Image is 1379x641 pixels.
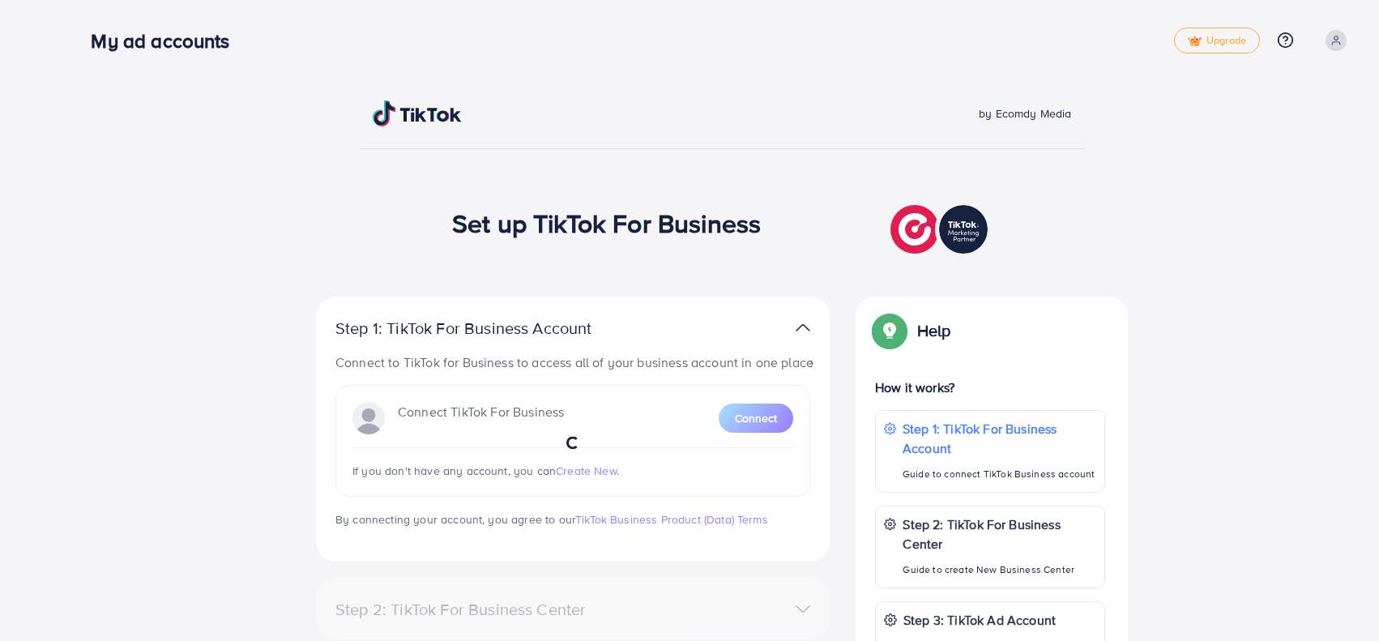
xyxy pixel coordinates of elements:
[796,316,810,340] img: TikTok partner
[903,560,1096,579] p: Guide to create New Business Center
[1188,35,1246,47] span: Upgrade
[1174,28,1260,53] a: tickUpgrade
[452,207,761,238] h1: Set up TikTok For Business
[903,419,1096,458] p: Step 1: TikTok For Business Account
[903,610,1056,630] p: Step 3: TikTok Ad Account
[917,321,951,340] p: Help
[979,105,1071,122] span: by Ecomdy Media
[875,316,904,345] img: Popup guide
[91,29,242,53] h3: My ad accounts
[903,464,1096,484] p: Guide to connect TikTok Business account
[335,318,643,338] p: Step 1: TikTok For Business Account
[903,515,1096,553] p: Step 2: TikTok For Business Center
[890,201,992,258] img: TikTok partner
[373,100,462,126] img: TikTok
[875,378,1105,397] p: How it works?
[1188,36,1202,47] img: tick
